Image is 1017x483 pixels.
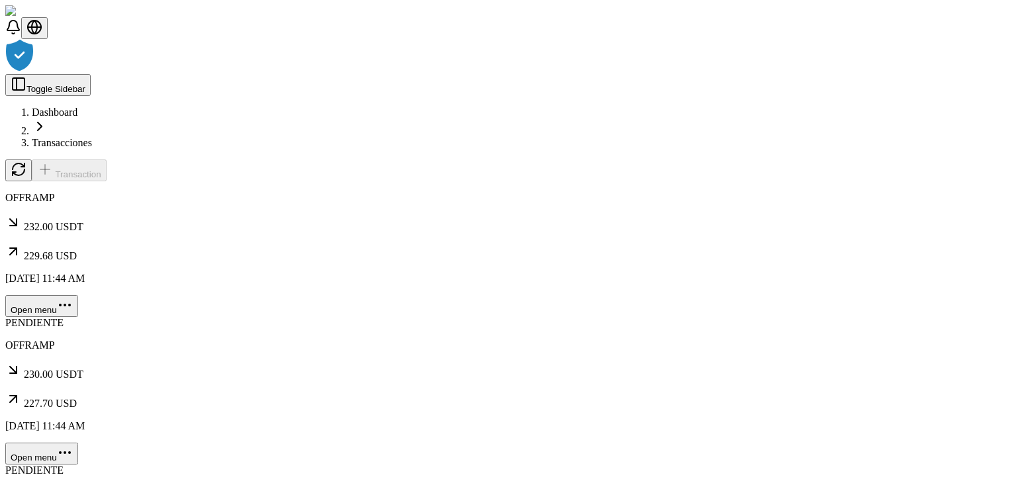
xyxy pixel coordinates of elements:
[11,453,57,462] span: Open menu
[5,192,1012,204] p: OFFRAMP
[32,107,77,118] a: Dashboard
[5,420,1012,432] p: [DATE] 11:44 AM
[5,464,1012,476] div: PENDIENTE
[5,107,1012,149] nav: breadcrumb
[26,84,85,94] span: Toggle Sidebar
[5,317,1012,329] div: PENDIENTE
[5,339,1012,351] p: OFFRAMP
[5,362,1012,380] p: 230.00 USDT
[5,243,1012,262] p: 229.68 USD
[5,443,78,464] button: Open menu
[5,5,84,17] img: ShieldPay Logo
[5,391,1012,410] p: 227.70 USD
[11,305,57,315] span: Open menu
[5,273,1012,285] p: [DATE] 11:44 AM
[5,295,78,317] button: Open menu
[5,214,1012,233] p: 232.00 USDT
[55,169,101,179] span: Transaction
[32,159,107,181] button: Transaction
[5,74,91,96] button: Toggle Sidebar
[32,137,92,148] a: Transacciones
